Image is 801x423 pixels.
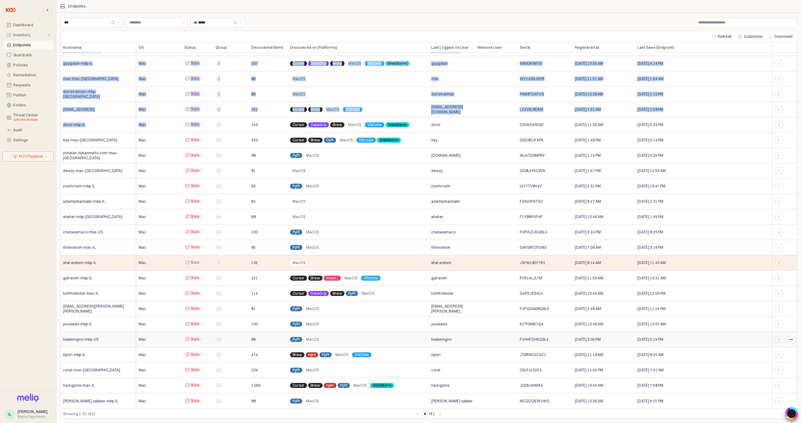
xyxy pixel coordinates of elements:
span: Cursor [293,138,304,143]
span: itay-mac-[GEOGRAPHIC_DATA] [63,138,117,143]
span: [DATE] 5:34 PM [637,153,663,158]
span: doronraiman-mbp-[GEOGRAPHIC_DATA] [63,89,133,99]
span: galraveh-mbp-IL [63,276,92,281]
button: Koidex [3,101,54,110]
span: PyPI [293,322,300,327]
span: - [218,306,220,311]
span: [EMAIL_ADDRESS][PERSON_NAME][PERSON_NAME][DOMAIN_NAME] [431,304,472,314]
span: [EMAIL_ADDRESS][DOMAIN_NAME] [431,104,472,115]
span: [DATE] 10:39 AM [575,92,603,97]
span: 81 [251,168,256,173]
span: [DATE] 2:31 PM [637,199,663,204]
span: - [218,199,220,204]
span: VSCode [367,61,382,66]
span: Stale [191,245,200,250]
span: [DATE] 11:33 AM [575,122,603,127]
span: Mac [139,153,146,158]
span: K2TFM6K7Q4 [520,322,543,327]
span: F1Y99VVFHF [520,214,543,219]
span: [DATE] 2:31 PM [575,184,601,189]
span: [DATE] 10:46 AM [575,214,603,219]
button: Requests [3,81,54,89]
span: [DATE] 8:27 AM [575,199,601,204]
span: - [218,184,220,189]
button: Settings [3,136,54,145]
span: [DATE] 5:24 PM [637,337,663,342]
div: Showing 1-31 of 31 [63,411,414,417]
span: [DATE] 1:54 AM [637,76,664,81]
span: Mac [139,138,146,143]
span: VSCode [355,352,369,357]
span: [DATE] 8:25 AM [637,352,664,357]
span: DataGrip [311,291,326,296]
span: [DATE] 11:53 AM [575,276,603,281]
span: [DATE] 10:46 AM [575,322,603,327]
div: Guardrails [13,53,50,57]
span: - [218,76,220,81]
span: MacOS [306,230,319,235]
div: Endpoints [13,43,50,47]
span: Mac [139,199,146,204]
span: VSCode [345,107,360,112]
button: POV Playbook [3,151,54,161]
span: 96 [251,76,256,81]
span: Brew [333,291,342,296]
span: Mac [139,122,146,127]
span: Stale [191,352,200,357]
span: - [218,122,220,127]
span: MacOS [293,76,305,81]
div: Publish [13,93,50,97]
span: Last Logged-on User [431,45,469,50]
span: - [218,138,220,143]
span: [DATE] 12:00 PM [637,291,666,296]
span: G4P3J30HC4 [520,291,543,296]
span: Brew [311,107,320,112]
span: Cursor [293,291,304,296]
button: Guardrails [3,51,54,59]
span: [DATE] 11:19 AM [575,352,603,357]
span: [DATE] 2:57 PM [575,168,601,173]
span: Last Seen (Endpoint) [637,45,674,50]
span: MacOS [362,291,375,296]
span: MacOS [293,92,305,97]
span: Mac [139,352,146,357]
span: - [218,368,220,373]
label: of 1 [429,411,435,417]
span: [DATE] 11:24 PM [637,306,666,311]
span: PyPI [293,245,300,250]
div: Requests [13,83,50,87]
span: [DATE] 5:33 PM [637,122,663,127]
span: coral-mac-[GEOGRAPHIC_DATA] [63,368,120,373]
input: Page [423,410,427,417]
span: Mac [139,322,146,327]
span: WebStorm [380,138,398,143]
button: Audit [3,126,54,135]
div: Settings [13,138,50,142]
span: MacOS [306,184,319,189]
button: Inventory [3,31,54,39]
span: Mac [139,368,146,373]
span: PyPI [322,352,329,357]
span: WY143NJ6VR [520,76,544,81]
span: shahar-mbp-[GEOGRAPHIC_DATA] [63,214,122,219]
span: [DATE] 7:51 AM [575,107,601,112]
span: - [218,230,220,235]
span: WJ4TD6MP6Y [520,153,545,158]
span: - [218,168,220,173]
span: Stale [191,199,200,204]
span: JT6RWQCQC1 [520,352,546,357]
span: itay [431,138,437,143]
span: 151 [251,107,258,112]
span: Status [184,45,196,50]
span: guygolan [431,61,448,66]
span: Stale [191,229,200,234]
span: Stale [191,291,200,296]
span: Cursor [293,61,304,66]
button: Remediation [3,71,54,79]
span: MacOS [348,122,361,127]
span: 102 [251,260,258,265]
span: yonatan.dykanmelio.com-mac-[GEOGRAPHIC_DATA] [63,150,133,161]
span: MacOS [306,153,319,158]
span: Stale [191,306,200,311]
span: zipori [431,352,441,357]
